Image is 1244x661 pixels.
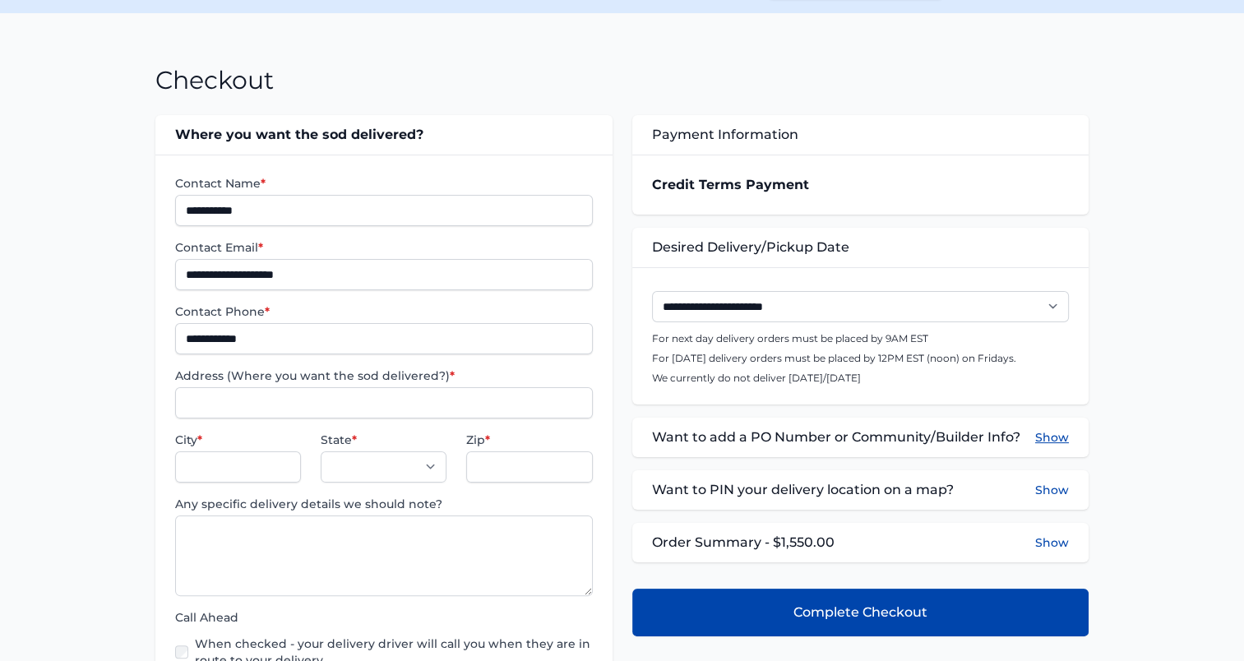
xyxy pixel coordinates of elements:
[1035,480,1069,500] button: Show
[632,589,1089,636] button: Complete Checkout
[466,432,592,448] label: Zip
[175,175,592,192] label: Contact Name
[175,609,592,626] label: Call Ahead
[175,303,592,320] label: Contact Phone
[175,239,592,256] label: Contact Email
[175,496,592,512] label: Any specific delivery details we should note?
[793,603,927,622] span: Complete Checkout
[1035,428,1069,447] button: Show
[632,228,1089,267] div: Desired Delivery/Pickup Date
[155,115,612,155] div: Where you want the sod delivered?
[652,428,1020,447] span: Want to add a PO Number or Community/Builder Info?
[652,352,1069,365] p: For [DATE] delivery orders must be placed by 12PM EST (noon) on Fridays.
[1035,534,1069,551] button: Show
[175,432,301,448] label: City
[175,367,592,384] label: Address (Where you want the sod delivered?)
[632,115,1089,155] div: Payment Information
[652,480,954,500] span: Want to PIN your delivery location on a map?
[321,432,446,448] label: State
[155,66,274,95] h1: Checkout
[652,332,1069,345] p: For next day delivery orders must be placed by 9AM EST
[652,533,835,552] span: Order Summary - $1,550.00
[652,372,1069,385] p: We currently do not deliver [DATE]/[DATE]
[652,177,809,192] strong: Credit Terms Payment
